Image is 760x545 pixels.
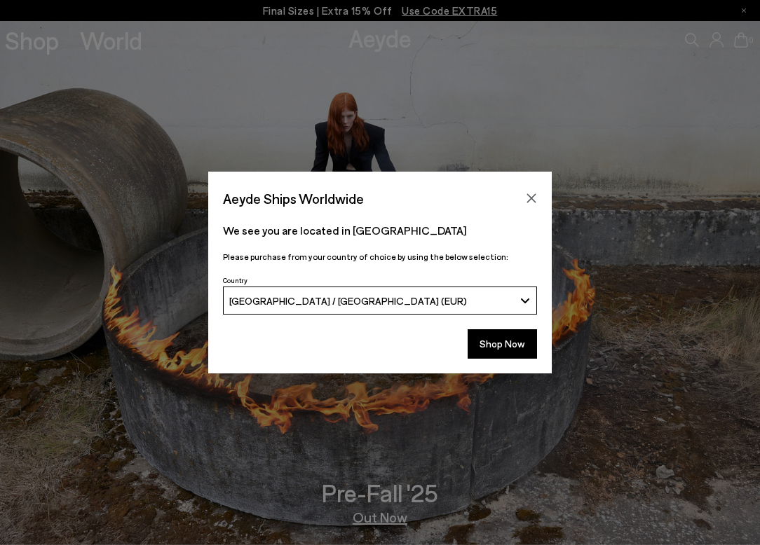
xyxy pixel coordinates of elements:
[223,186,364,211] span: Aeyde Ships Worldwide
[223,276,247,284] span: Country
[223,222,537,239] p: We see you are located in [GEOGRAPHIC_DATA]
[521,188,542,209] button: Close
[468,329,537,359] button: Shop Now
[229,295,467,307] span: [GEOGRAPHIC_DATA] / [GEOGRAPHIC_DATA] (EUR)
[223,250,537,263] p: Please purchase from your country of choice by using the below selection:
